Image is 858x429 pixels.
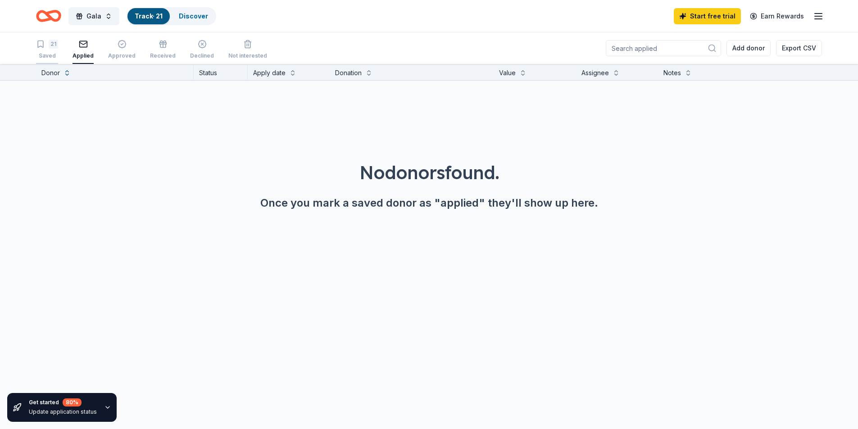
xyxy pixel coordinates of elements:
[108,36,136,64] button: Approved
[228,52,267,59] div: Not interested
[194,64,248,80] div: Status
[68,7,119,25] button: Gala
[674,8,741,24] a: Start free trial
[63,398,82,406] div: 80 %
[73,36,94,64] button: Applied
[73,52,94,59] div: Applied
[253,68,286,78] div: Apply date
[726,40,771,56] button: Add donor
[29,398,97,406] div: Get started
[190,52,214,59] div: Declined
[150,36,176,64] button: Received
[36,5,61,27] a: Home
[663,68,681,78] div: Notes
[22,196,836,210] div: Once you mark a saved donor as "applied" they'll show up here.
[22,160,836,185] div: No donors found.
[581,68,609,78] div: Assignee
[335,68,362,78] div: Donation
[36,52,58,59] div: Saved
[606,40,721,56] input: Search applied
[108,52,136,59] div: Approved
[228,36,267,64] button: Not interested
[179,12,208,20] a: Discover
[745,8,809,24] a: Earn Rewards
[41,68,60,78] div: Donor
[499,68,516,78] div: Value
[29,408,97,415] div: Update application status
[135,12,163,20] a: Track· 21
[150,52,176,59] div: Received
[190,36,214,64] button: Declined
[49,40,58,49] div: 21
[776,40,822,56] button: Export CSV
[127,7,216,25] button: Track· 21Discover
[86,11,101,22] span: Gala
[36,36,58,64] button: 21Saved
